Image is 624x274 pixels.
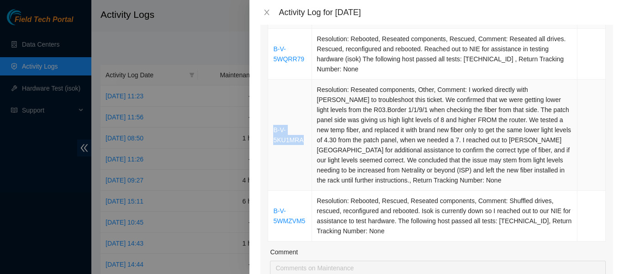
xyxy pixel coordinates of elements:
[273,45,304,63] a: B-V-5WQRR79
[312,80,577,191] td: Resolution: Reseated components, Other, Comment: I worked directly with [PERSON_NAME] to troubles...
[312,29,577,80] td: Resolution: Rebooted, Reseated components, Rescued, Comment: Reseated all drives. Rescued, reconf...
[312,191,577,242] td: Resolution: Rebooted, Rescued, Reseated components, Comment: Shuffled drives, rescued, reconfigur...
[279,7,613,17] div: Activity Log for [DATE]
[273,126,303,144] a: B-V-5KU1MRA
[260,8,273,17] button: Close
[273,207,305,225] a: B-V-5WMZVM5
[263,9,270,16] span: close
[270,247,298,257] label: Comment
